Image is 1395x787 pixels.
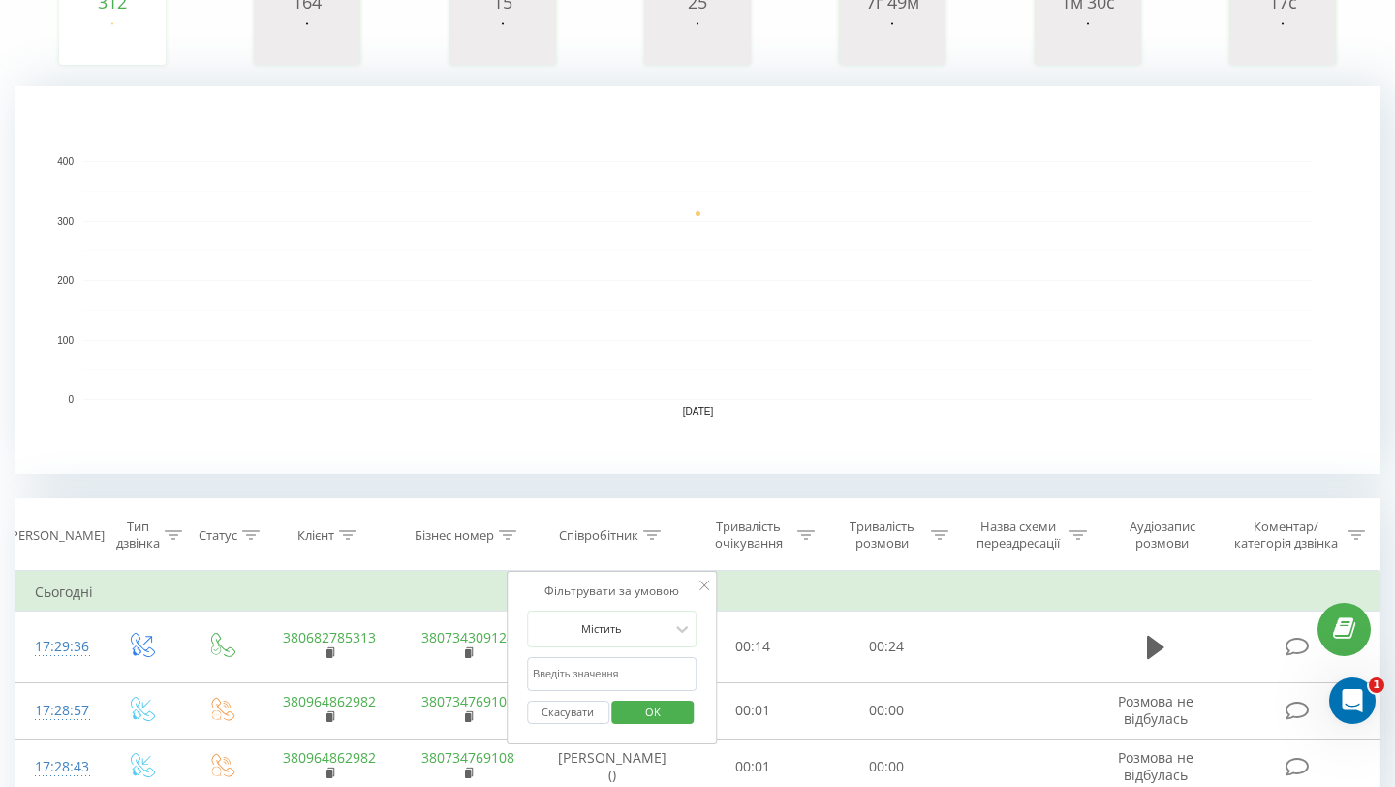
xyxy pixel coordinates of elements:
[259,12,356,70] svg: A chart.
[57,335,74,346] text: 100
[1118,692,1193,728] span: Розмова не відбулась
[64,12,161,70] svg: A chart.
[283,692,376,710] a: 380964862982
[1329,677,1376,724] iframe: Intercom live chat
[57,156,74,167] text: 400
[1118,748,1193,784] span: Розмова не відбулась
[687,612,821,683] td: 00:14
[35,692,81,730] div: 17:28:57
[68,394,74,405] text: 0
[35,748,81,786] div: 17:28:43
[421,628,514,646] a: 380734309124
[57,216,74,227] text: 300
[683,406,714,417] text: [DATE]
[454,12,551,70] svg: A chart.
[1234,12,1331,70] svg: A chart.
[649,12,746,70] svg: A chart.
[527,701,609,725] button: Скасувати
[559,527,638,544] div: Співробітник
[971,519,1065,551] div: Назва схеми переадресації
[297,527,334,544] div: Клієнт
[199,527,237,544] div: Статус
[15,86,1380,474] svg: A chart.
[421,692,514,710] a: 380734769108
[15,573,1380,612] td: Сьогодні
[687,682,821,739] td: 00:01
[7,527,105,544] div: [PERSON_NAME]
[1229,519,1343,551] div: Коментар/категорія дзвінка
[527,582,697,601] div: Фільтрувати за умовою
[57,275,74,286] text: 200
[421,748,514,767] a: 380734769108
[527,657,697,691] input: Введіть значення
[837,519,926,551] div: Тривалість розмови
[844,12,941,70] svg: A chart.
[1109,519,1215,551] div: Аудіозапис розмови
[1369,677,1384,693] span: 1
[820,682,953,739] td: 00:00
[116,519,160,551] div: Тип дзвінка
[283,628,376,646] a: 380682785313
[415,527,494,544] div: Бізнес номер
[1039,12,1136,70] svg: A chart.
[820,612,953,683] td: 00:24
[283,748,376,767] a: 380964862982
[704,519,793,551] div: Тривалість очікування
[626,697,680,727] span: OK
[35,628,81,666] div: 17:29:36
[612,701,695,725] button: OK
